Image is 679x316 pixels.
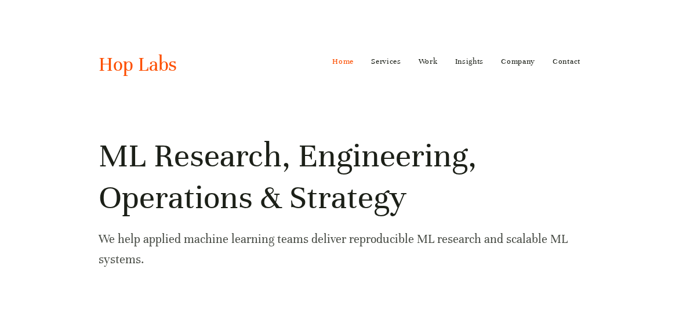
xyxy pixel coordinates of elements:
[455,52,484,71] a: Insights
[501,52,535,71] a: Company
[371,52,401,71] a: Services
[99,135,580,219] h1: ML Research, Engineering, Operations & Strategy
[419,52,438,71] a: Work
[553,52,580,71] a: Contact
[99,52,177,77] a: Hop Labs
[332,52,354,71] a: Home
[99,229,580,270] p: We help applied machine learning teams deliver reproducible ML research and scalable ML systems.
